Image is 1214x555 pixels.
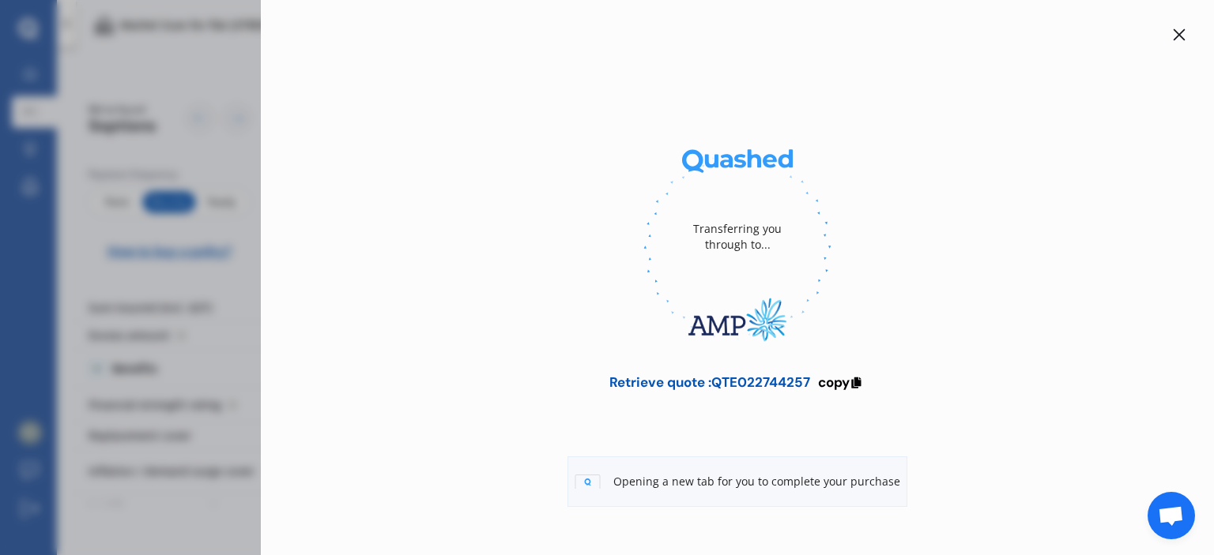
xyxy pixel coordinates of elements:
[567,456,907,507] div: Opening a new tab for you to complete your purchase
[643,284,831,355] img: AMP.webp
[1148,492,1195,539] div: Open chat
[609,374,810,390] div: Retrieve quote : QTE022744257
[818,373,850,391] span: copy
[674,189,801,284] div: Transferring you through to...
